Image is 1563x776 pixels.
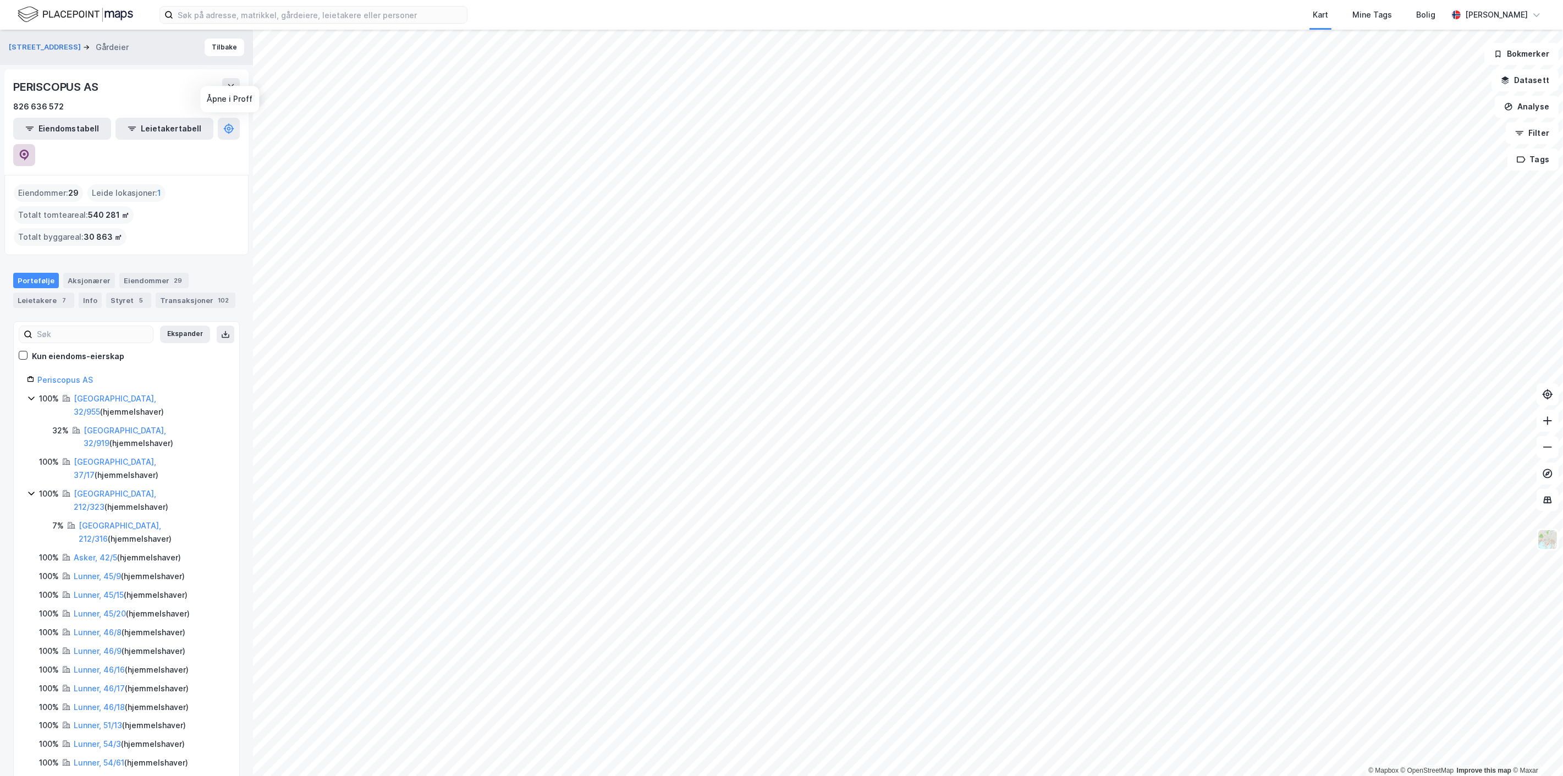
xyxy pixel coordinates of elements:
a: Asker, 42/5 [74,553,117,562]
div: ( hjemmelshaver ) [74,392,226,419]
div: 7 [59,295,70,306]
a: Lunner, 45/20 [74,609,126,618]
div: Totalt byggareal : [14,228,126,246]
div: ( hjemmelshaver ) [74,487,226,514]
div: ( hjemmelshaver ) [74,626,185,639]
a: OpenStreetMap [1401,767,1454,774]
div: 100% [39,719,59,732]
a: Lunner, 46/9 [74,646,122,656]
div: ( hjemmelshaver ) [74,455,226,482]
a: Lunner, 46/8 [74,628,122,637]
a: Lunner, 54/3 [74,739,121,749]
div: Eiendommer [119,273,189,288]
div: 29 [172,275,184,286]
a: Mapbox [1368,767,1399,774]
a: [GEOGRAPHIC_DATA], 32/919 [84,426,166,448]
a: Lunner, 54/61 [74,758,124,767]
div: 100% [39,588,59,602]
div: ( hjemmelshaver ) [74,645,185,658]
a: [GEOGRAPHIC_DATA], 32/955 [74,394,156,416]
button: Filter [1506,122,1559,144]
button: [STREET_ADDRESS] [9,42,83,53]
div: 100% [39,607,59,620]
a: Lunner, 45/15 [74,590,124,599]
button: Tilbake [205,38,244,56]
div: 102 [216,295,231,306]
a: Improve this map [1457,767,1511,774]
div: Kart [1313,8,1328,21]
div: 7% [52,519,64,532]
div: ( hjemmelshaver ) [74,719,186,732]
input: Søk [32,326,153,343]
div: 100% [39,392,59,405]
div: Kun eiendoms-eierskap [32,350,124,363]
div: ( hjemmelshaver ) [74,588,188,602]
a: Lunner, 46/17 [74,684,125,693]
div: 100% [39,455,59,469]
div: Info [79,293,102,308]
div: ( hjemmelshaver ) [74,570,185,583]
a: [GEOGRAPHIC_DATA], 212/316 [79,521,161,543]
button: Ekspander [160,326,210,343]
div: 32% [52,424,69,437]
a: Lunner, 46/18 [74,702,125,712]
a: Lunner, 45/9 [74,571,121,581]
div: Bolig [1416,8,1435,21]
div: 100% [39,756,59,769]
div: Mine Tags [1352,8,1392,21]
div: 5 [136,295,147,306]
span: 540 281 ㎡ [88,208,129,222]
button: Datasett [1492,69,1559,91]
div: ( hjemmelshaver ) [74,756,188,769]
div: 100% [39,570,59,583]
button: Analyse [1495,96,1559,118]
div: Gårdeier [96,41,129,54]
span: 30 863 ㎡ [84,230,122,244]
div: Styret [106,293,151,308]
div: 100% [39,738,59,751]
button: Leietakertabell [115,118,213,140]
div: 826 636 572 [13,100,64,113]
a: Lunner, 46/16 [74,665,125,674]
div: ( hjemmelshaver ) [79,519,226,546]
div: 100% [39,626,59,639]
div: Eiendommer : [14,184,83,202]
img: Z [1537,529,1558,550]
div: 100% [39,551,59,564]
a: [GEOGRAPHIC_DATA], 212/323 [74,489,156,511]
div: ( hjemmelshaver ) [74,551,181,564]
div: ( hjemmelshaver ) [74,663,189,676]
a: Periscopus AS [37,375,93,384]
span: 29 [68,186,79,200]
div: 100% [39,487,59,500]
div: 100% [39,682,59,695]
div: Totalt tomteareal : [14,206,134,224]
div: [PERSON_NAME] [1465,8,1528,21]
div: 100% [39,645,59,658]
div: 100% [39,663,59,676]
a: Lunner, 51/13 [74,720,122,730]
div: Portefølje [13,273,59,288]
div: ( hjemmelshaver ) [84,424,226,450]
div: PERISCOPUS AS [13,78,100,96]
div: ( hjemmelshaver ) [74,682,189,695]
div: ( hjemmelshaver ) [74,738,185,751]
div: Aksjonærer [63,273,115,288]
button: Eiendomstabell [13,118,111,140]
div: Leide lokasjoner : [87,184,166,202]
div: ( hjemmelshaver ) [74,701,189,714]
span: 1 [157,186,161,200]
div: 100% [39,701,59,714]
a: [GEOGRAPHIC_DATA], 37/17 [74,457,156,480]
div: Leietakere [13,293,74,308]
div: ( hjemmelshaver ) [74,607,190,620]
button: Bokmerker [1484,43,1559,65]
iframe: Chat Widget [1508,723,1563,776]
button: Tags [1507,148,1559,170]
input: Søk på adresse, matrikkel, gårdeiere, leietakere eller personer [173,7,467,23]
div: Transaksjoner [156,293,235,308]
img: logo.f888ab2527a4732fd821a326f86c7f29.svg [18,5,133,24]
